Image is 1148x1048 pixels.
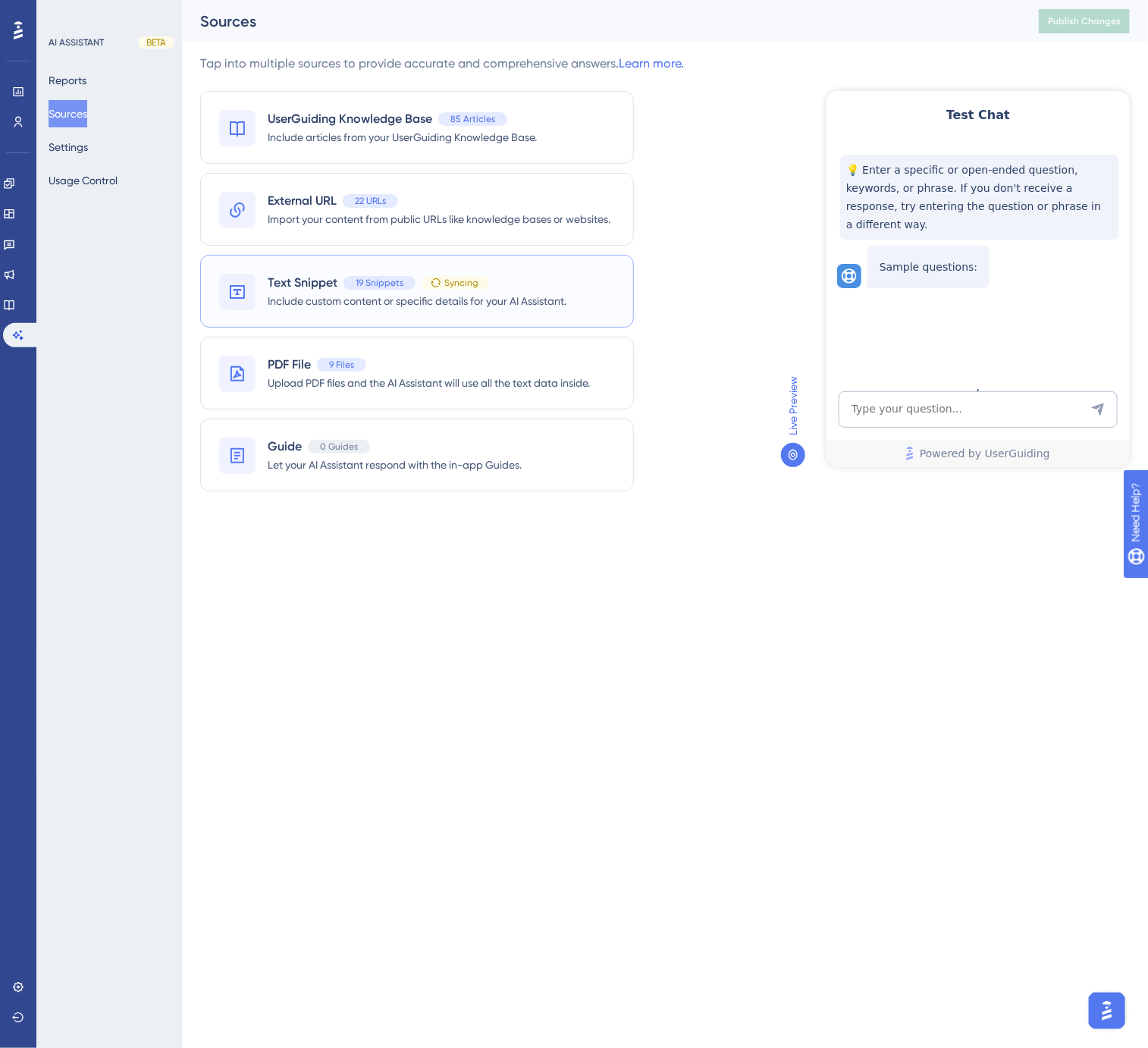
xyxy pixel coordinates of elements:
[268,210,610,228] span: Import your content from public URLs like knowledge bases or websites.
[200,55,684,73] div: Tap into multiple sources to provide accurate and comprehensive answers.
[268,438,302,456] span: Guide
[49,67,86,94] button: Reports
[268,274,337,292] span: Text Snippet
[444,277,478,289] span: Syncing
[138,36,174,49] div: BETA
[36,4,95,22] span: Need Help?
[450,113,495,125] span: 85 Articles
[49,100,87,127] button: Sources
[1039,9,1130,33] button: Publish Changes
[268,456,522,474] span: Let your AI Assistant respond with the in-app Guides.
[268,192,337,210] span: External URL
[356,277,403,289] span: 19 Snippets
[784,376,802,435] span: Live Preview
[619,56,684,71] a: Learn more.
[268,128,537,146] span: Include articles from your UserGuiding Knowledge Base.
[268,356,311,374] span: PDF File
[268,110,432,128] span: UserGuiding Knowledge Base
[49,36,104,49] div: AI ASSISTANT
[1048,15,1121,27] span: Publish Changes
[268,374,590,392] span: Upload PDF files and the AI Assistant will use all the text data inside.
[320,441,358,453] span: 0 Guides
[49,133,88,161] button: Settings
[355,195,386,207] span: 22 URLs
[1084,988,1130,1034] iframe: UserGuiding AI Assistant Launcher
[200,11,1001,32] div: Sources
[329,359,354,371] span: 9 Files
[826,91,1130,467] iframe: UserGuiding AI Assistant
[268,292,566,310] span: Include custom content or specific details for your AI Assistant.
[49,167,118,194] button: Usage Control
